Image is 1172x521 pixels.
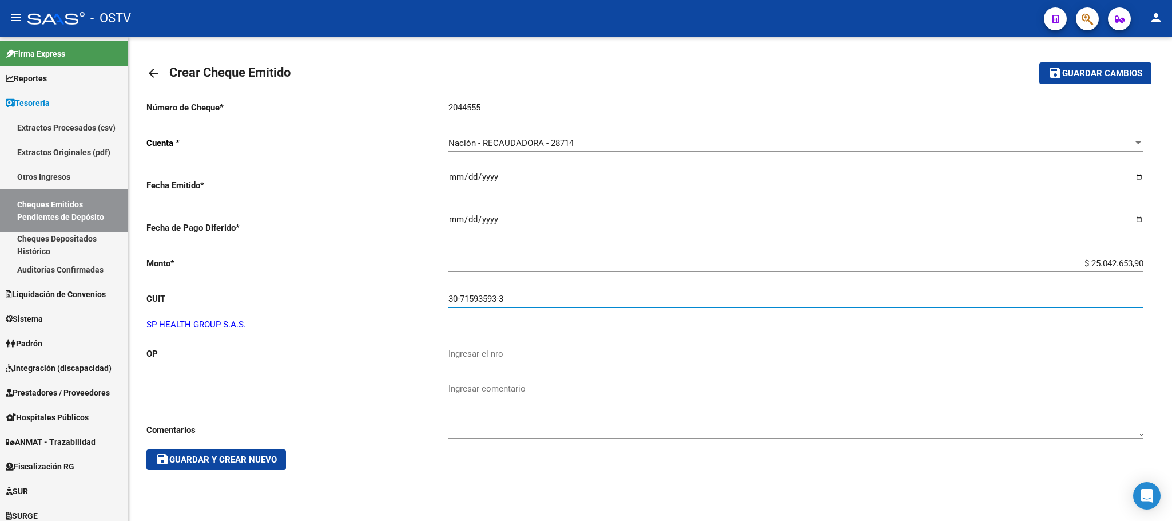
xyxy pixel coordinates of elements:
[6,72,47,85] span: Reportes
[1133,482,1161,510] div: Open Intercom Messenger
[146,257,448,270] p: Monto
[6,485,28,498] span: SUR
[448,138,574,148] span: Nación - RECAUDADORA - 28714
[1039,62,1151,84] button: Guardar cambios
[6,337,42,350] span: Padrón
[9,11,23,25] mat-icon: menu
[146,66,160,80] mat-icon: arrow_back
[6,436,96,448] span: ANMAT - Trazabilidad
[90,6,131,31] span: - OSTV
[6,48,65,60] span: Firma Express
[146,348,448,360] p: OP
[6,288,106,301] span: Liquidación de Convenios
[146,179,448,192] p: Fecha Emitido
[156,452,169,466] mat-icon: save
[146,137,448,149] p: Cuenta *
[1062,69,1142,79] span: Guardar cambios
[146,424,448,436] p: Comentarios
[6,362,112,374] span: Integración (discapacidad)
[6,411,89,424] span: Hospitales Públicos
[156,455,277,465] span: Guardar y Crear Nuevo
[169,65,291,80] span: Crear Cheque Emitido
[6,313,43,325] span: Sistema
[6,386,110,399] span: Prestadores / Proveedores
[146,222,448,234] p: Fecha de Pago Diferido
[1149,11,1163,25] mat-icon: person
[6,97,50,109] span: Tesorería
[146,449,286,470] button: Guardar y Crear Nuevo
[146,293,448,305] p: CUIT
[146,318,1154,331] p: SP HEALTH GROUP S.A.S.
[1048,66,1062,80] mat-icon: save
[6,460,74,473] span: Fiscalización RG
[146,101,448,114] p: Número de Cheque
